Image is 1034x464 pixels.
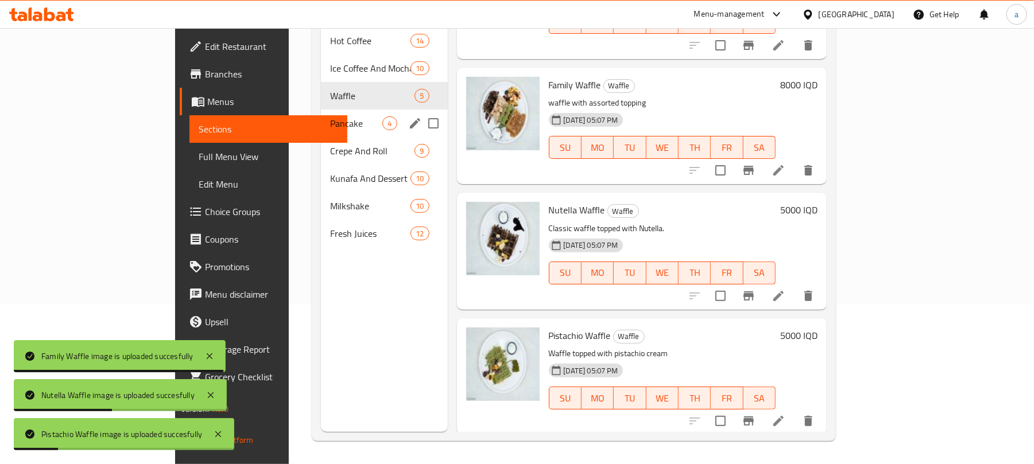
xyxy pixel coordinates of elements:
div: Waffle [330,89,415,103]
span: MO [586,139,609,156]
span: SU [554,14,577,31]
div: Fresh Juices12 [321,220,447,247]
span: Sections [199,122,339,136]
button: MO [582,136,614,159]
a: Upsell [180,308,348,336]
span: TU [618,14,641,31]
a: Grocery Checklist [180,363,348,391]
h6: 5000 IQD [780,327,818,344]
h6: 8000 IQD [780,77,818,93]
button: Branch-specific-item [735,407,762,435]
span: MO [586,264,609,281]
button: WE [646,262,679,284]
span: Coupons [205,232,339,246]
span: SU [554,390,577,407]
span: Select to update [708,33,733,57]
span: 14 [411,36,428,46]
button: SA [743,262,776,284]
span: 4 [383,118,396,129]
span: Grocery Checklist [205,370,339,384]
span: SU [554,264,577,281]
button: SU [549,387,582,410]
div: Waffle [613,330,645,344]
button: TH [679,136,711,159]
span: MO [586,390,609,407]
span: a [1014,8,1018,21]
button: delete [795,32,822,59]
span: FR [715,139,738,156]
button: WE [646,387,679,410]
a: Sections [189,115,348,143]
div: items [410,227,429,240]
span: 12 [411,228,428,239]
button: MO [582,262,614,284]
a: Edit menu item [772,163,785,177]
div: Waffle [603,79,635,93]
span: Fresh Juices [330,227,410,240]
span: 10 [411,63,428,74]
span: Upsell [205,315,339,329]
span: Branches [205,67,339,81]
div: Ice Coffee And Mocha10 [321,54,447,82]
a: Branches [180,60,348,88]
span: Waffle [604,79,634,92]
div: items [382,116,397,130]
div: [GEOGRAPHIC_DATA] [819,8,894,21]
span: SA [748,390,771,407]
div: Pistachio Waffle image is uploaded succesfully [41,428,202,440]
span: Full Menu View [199,150,339,163]
span: WE [651,264,674,281]
div: items [415,89,429,103]
span: [DATE] 05:07 PM [559,115,623,126]
span: WE [651,139,674,156]
span: 10 [411,201,428,212]
div: Crepe And Roll9 [321,137,447,165]
a: Edit Menu [189,170,348,198]
span: Nutella Waffle [549,201,605,219]
span: SA [748,264,771,281]
span: TU [618,139,641,156]
button: Branch-specific-item [735,282,762,310]
div: Ice Coffee And Mocha [330,61,410,75]
button: delete [795,157,822,184]
button: FR [711,262,743,284]
span: TU [618,390,641,407]
div: Nutella Waffle image is uploaded succesfully [41,389,195,401]
div: Hot Coffee14 [321,27,447,54]
span: 5 [415,91,428,102]
button: delete [795,407,822,435]
span: Pistachio Waffle [549,327,611,344]
span: WE [651,390,674,407]
span: Crepe And Roll [330,144,415,158]
p: Classic waffle topped with Nutella. [549,221,776,236]
button: MO [582,387,614,410]
span: Select to update [708,409,733,433]
span: Kunafa And Dessert [330,171,410,185]
button: FR [711,136,743,159]
a: Promotions [180,253,348,280]
button: TU [614,387,646,410]
span: Edit Menu [199,177,339,191]
button: SA [743,387,776,410]
button: SU [549,262,582,284]
img: Family Waffle [466,77,540,150]
span: SA [748,14,771,31]
button: TU [614,262,646,284]
span: Family Waffle [549,76,601,93]
div: Milkshake10 [321,192,447,220]
span: Pancake [330,116,382,130]
div: items [410,61,429,75]
span: Hot Coffee [330,34,410,48]
img: Nutella Waffle [466,202,540,275]
nav: Menu sections [321,22,447,252]
div: Pancake4edit [321,110,447,137]
span: Select to update [708,284,733,308]
span: SA [748,139,771,156]
span: Select to update [708,158,733,182]
span: TH [683,14,706,31]
span: Milkshake [330,199,410,213]
button: TU [614,136,646,159]
span: SU [554,139,577,156]
a: Edit menu item [772,289,785,303]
